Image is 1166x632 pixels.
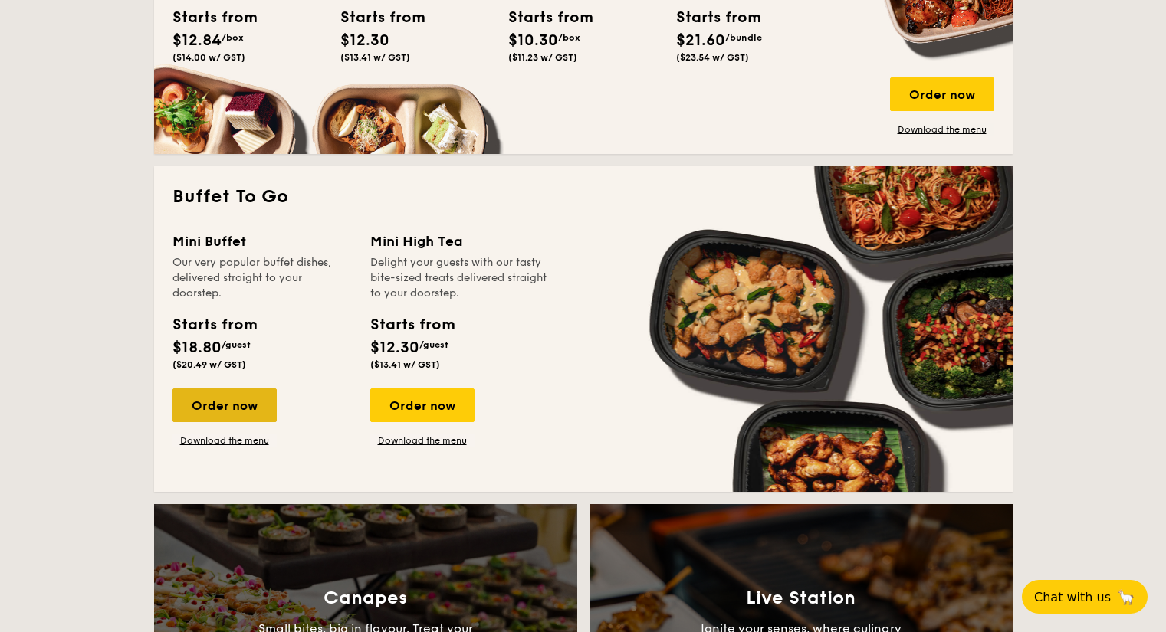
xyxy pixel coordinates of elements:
span: $18.80 [172,339,222,357]
span: /guest [222,339,251,350]
span: ($11.23 w/ GST) [508,52,577,63]
a: Download the menu [890,123,994,136]
h3: Live Station [746,588,856,609]
a: Download the menu [172,434,277,447]
span: /bundle [725,32,762,43]
div: Starts from [370,313,454,336]
div: Mini Buffet [172,231,352,252]
span: /box [558,32,580,43]
div: Starts from [172,313,256,336]
span: ($13.41 w/ GST) [340,52,410,63]
span: ($23.54 w/ GST) [676,52,749,63]
span: $21.60 [676,31,725,50]
span: 🦙 [1117,588,1135,606]
div: Starts from [340,6,409,29]
div: Starts from [172,6,241,29]
span: ($14.00 w/ GST) [172,52,245,63]
span: ($13.41 w/ GST) [370,359,440,370]
span: $12.30 [340,31,389,50]
div: Order now [890,77,994,111]
div: Our very popular buffet dishes, delivered straight to your doorstep. [172,255,352,301]
span: /box [222,32,244,43]
span: Chat with us [1034,590,1111,604]
div: Mini High Tea [370,231,550,252]
div: Delight your guests with our tasty bite-sized treats delivered straight to your doorstep. [370,255,550,301]
div: Order now [172,388,277,422]
a: Download the menu [370,434,475,447]
span: $12.30 [370,339,419,357]
div: Order now [370,388,475,422]
h2: Buffet To Go [172,185,994,209]
span: $10.30 [508,31,558,50]
div: Starts from [676,6,745,29]
h3: Canapes [324,588,407,609]
button: Chat with us🦙 [1022,580,1148,614]
span: /guest [419,339,448,350]
span: ($20.49 w/ GST) [172,359,246,370]
span: $12.84 [172,31,222,50]
div: Starts from [508,6,577,29]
